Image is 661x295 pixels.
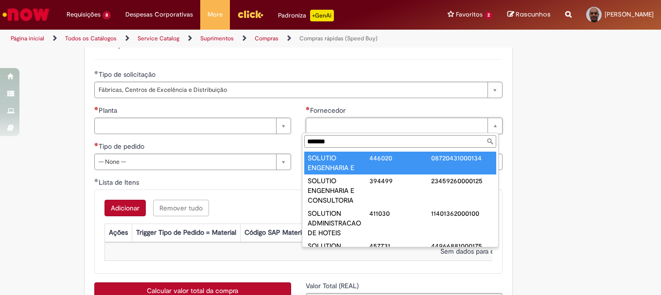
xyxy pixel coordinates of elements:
div: SOLUTION AGENCIA MKT EVENTOS LTDA [308,241,369,270]
div: 44966881000175 [431,241,493,251]
div: 394499 [369,176,431,186]
div: SOLUTIO ENGENHARIA E [308,153,369,173]
div: SOLUTIO ENGENHARIA E CONSULTORIA [308,176,369,205]
div: SOLUTION ADMINISTRACAO DE HOTEIS [308,208,369,238]
div: 446020 [369,153,431,163]
div: 08720431000134 [431,153,493,163]
div: 11401362000100 [431,208,493,218]
ul: Fornecedor [302,150,498,247]
div: 411030 [369,208,431,218]
div: 457731 [369,241,431,251]
div: 23459260000125 [431,176,493,186]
